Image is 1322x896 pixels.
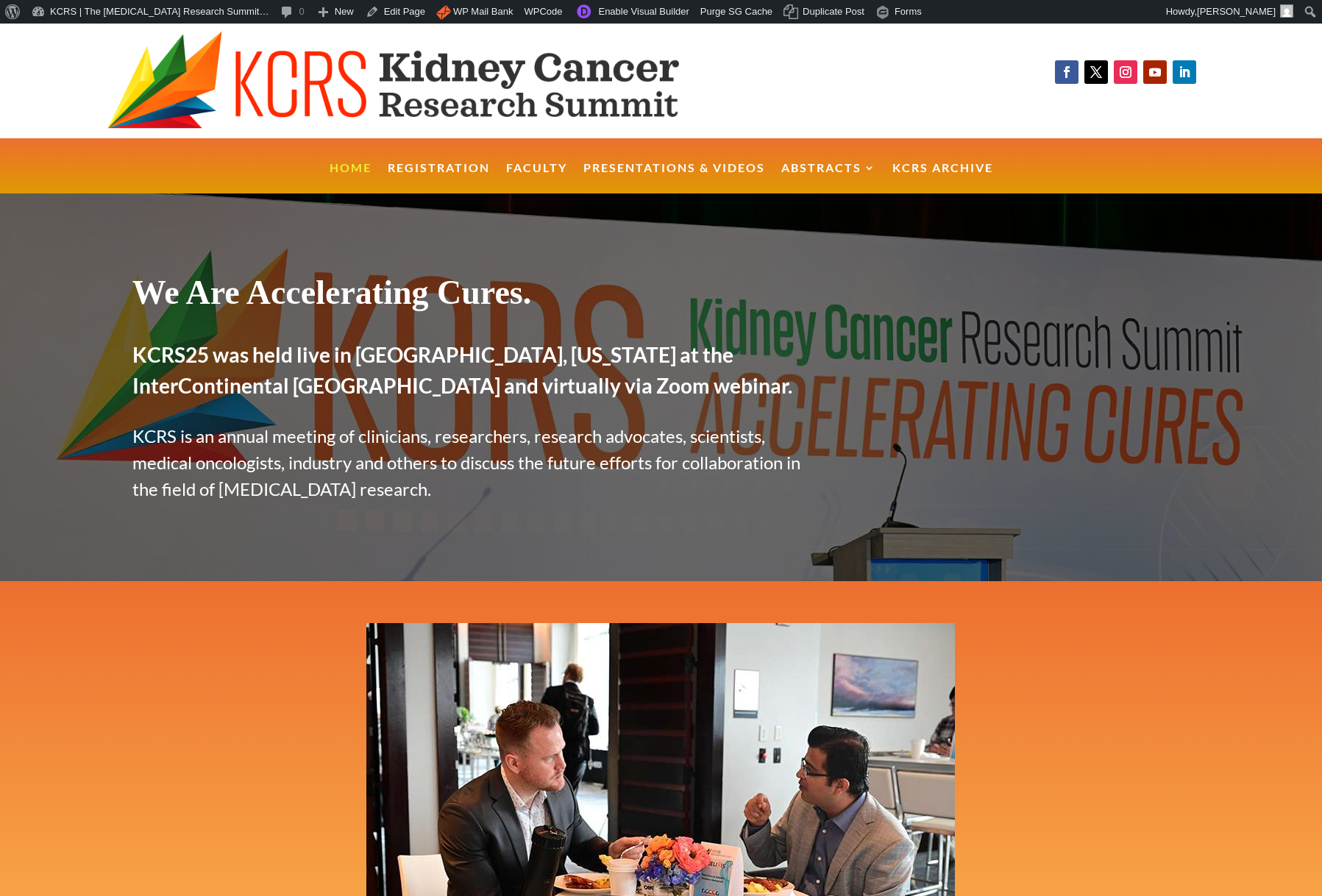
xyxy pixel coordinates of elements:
h1: We Are Accelerating Cures. [132,272,818,320]
a: Follow on Instagram [1114,60,1137,84]
img: KCRS generic logo wide [107,31,750,131]
a: Faculty [506,163,567,194]
img: icon.png [436,5,451,20]
p: KCRS is an annual meeting of clinicians, researchers, research advocates, scientists, medical onc... [132,423,818,502]
a: Follow on LinkedIn [1173,60,1196,84]
a: Follow on Youtube [1143,60,1167,84]
a: Home [330,163,372,194]
a: Registration [388,163,490,194]
h2: KCRS25 was held live in [GEOGRAPHIC_DATA], [US_STATE] at the InterContinental [GEOGRAPHIC_DATA] a... [132,339,818,408]
a: Abstracts [781,163,876,194]
a: Follow on Facebook [1055,60,1078,84]
a: Presentations & Videos [583,163,765,194]
a: KCRS Archive [892,163,993,194]
span: [PERSON_NAME] [1197,6,1276,17]
a: Follow on X [1084,60,1108,84]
